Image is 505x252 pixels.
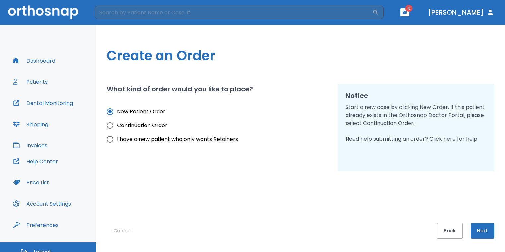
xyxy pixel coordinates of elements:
button: Shipping [9,116,52,132]
p: Start a new case by clicking New Order. If this patient already exists in the Orthosnap Doctor Po... [346,103,486,143]
button: Back [437,223,463,239]
button: Next [471,223,494,239]
button: Dental Monitoring [9,95,77,111]
button: Cancel [107,223,137,239]
button: Help Center [9,153,62,169]
h2: Notice [346,91,486,101]
h2: What kind of order would you like to place? [107,84,253,94]
input: Search by Patient Name or Case # [95,6,372,19]
button: [PERSON_NAME] [425,6,497,18]
span: New Patient Order [117,108,165,116]
span: Click here for help [429,135,477,143]
button: Dashboard [9,53,59,69]
h1: Create an Order [107,46,494,66]
img: Orthosnap [8,5,78,19]
span: I have a new patient who only wants Retainers [117,135,238,143]
button: Account Settings [9,196,75,212]
button: Price List [9,175,53,190]
button: Invoices [9,137,51,153]
button: Patients [9,74,52,90]
button: Preferences [9,217,63,233]
span: Continuation Order [117,122,167,129]
span: 12 [405,5,413,12]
